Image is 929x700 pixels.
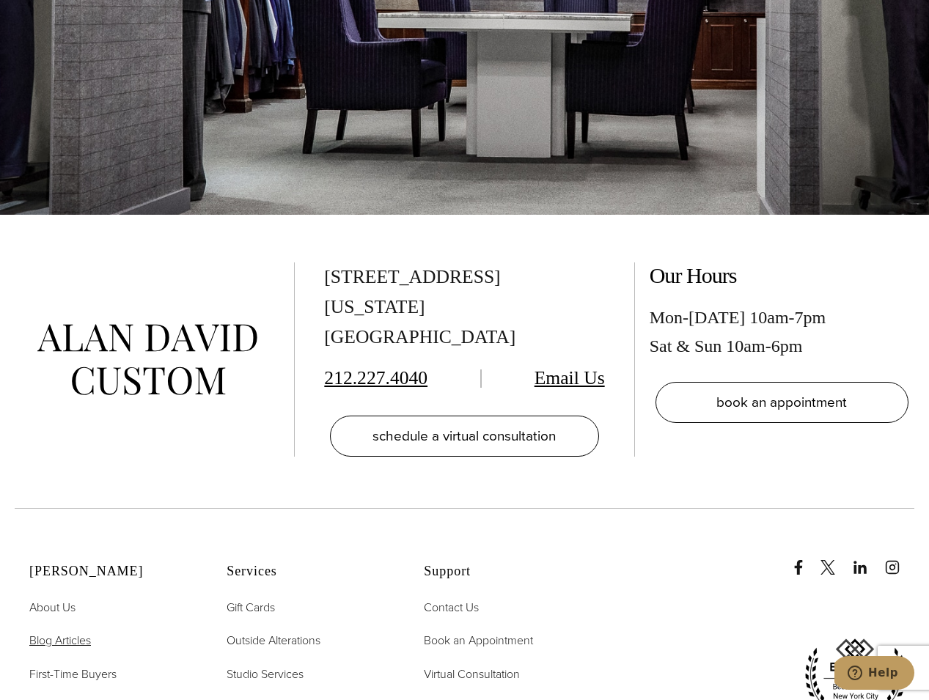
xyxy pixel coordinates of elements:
a: linkedin [853,545,882,575]
span: Contact Us [424,599,479,616]
a: About Us [29,598,76,617]
h2: Our Hours [650,262,914,289]
span: book an appointment [716,391,847,413]
a: instagram [885,545,914,575]
a: Virtual Consultation [424,665,520,684]
a: x/twitter [820,545,850,575]
span: About Us [29,599,76,616]
iframe: Opens a widget where you can chat to one of our agents [834,656,914,693]
span: Virtual Consultation [424,666,520,682]
a: Contact Us [424,598,479,617]
a: 212.227.4040 [324,367,427,388]
span: Blog Articles [29,632,91,649]
a: book an appointment [656,382,908,423]
div: [STREET_ADDRESS] [US_STATE][GEOGRAPHIC_DATA] [324,262,604,353]
span: Studio Services [227,666,304,682]
img: alan david custom [37,324,257,395]
h2: [PERSON_NAME] [29,564,190,580]
a: Gift Cards [227,598,275,617]
a: Blog Articles [29,631,91,650]
h2: Services [227,564,387,580]
span: Outside Alterations [227,632,320,649]
a: Studio Services [227,665,304,684]
span: schedule a virtual consultation [372,425,556,446]
a: Facebook [791,545,818,575]
a: Outside Alterations [227,631,320,650]
div: Mon-[DATE] 10am-7pm Sat & Sun 10am-6pm [650,303,914,360]
a: First-Time Buyers [29,665,117,684]
span: Book an Appointment [424,632,533,649]
span: Gift Cards [227,599,275,616]
span: First-Time Buyers [29,666,117,682]
a: Email Us [535,367,605,388]
a: schedule a virtual consultation [330,416,598,457]
a: Book an Appointment [424,631,533,650]
h2: Support [424,564,584,580]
